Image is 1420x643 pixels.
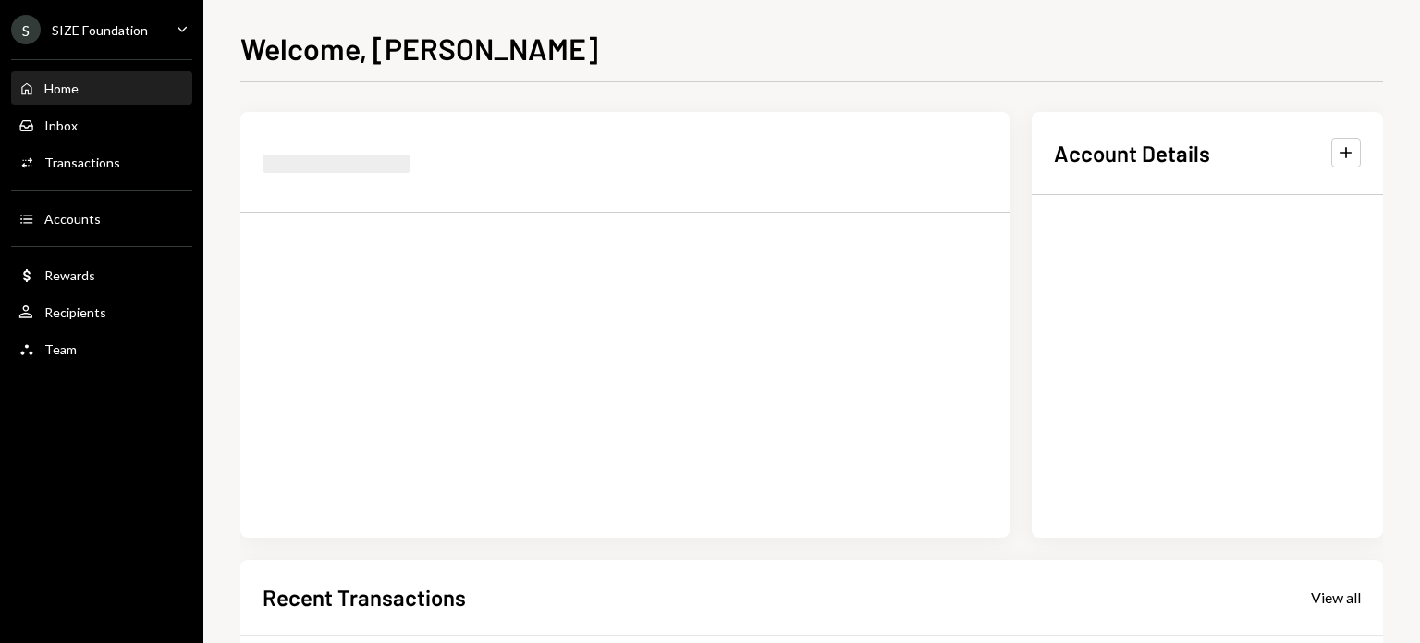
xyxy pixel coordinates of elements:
a: Home [11,71,192,105]
h1: Welcome, [PERSON_NAME] [240,30,598,67]
div: Inbox [44,117,78,133]
div: Team [44,341,77,357]
a: Recipients [11,295,192,328]
div: Accounts [44,211,101,227]
a: Rewards [11,258,192,291]
div: View all [1311,588,1361,607]
div: S [11,15,41,44]
div: Recipients [44,304,106,320]
h2: Recent Transactions [263,582,466,612]
div: SIZE Foundation [52,22,148,38]
a: Accounts [11,202,192,235]
a: Team [11,332,192,365]
div: Home [44,80,79,96]
a: Inbox [11,108,192,142]
div: Rewards [44,267,95,283]
div: Transactions [44,155,120,170]
h2: Account Details [1054,138,1210,168]
a: View all [1311,587,1361,607]
a: Transactions [11,145,192,179]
